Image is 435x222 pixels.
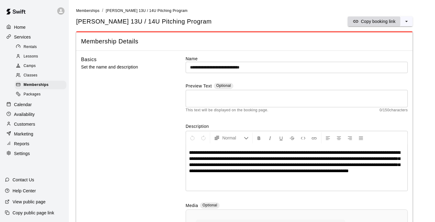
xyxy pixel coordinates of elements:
button: Formatting Options [211,132,251,143]
a: Rentals [15,42,69,52]
a: Marketing [5,129,64,139]
p: Marketing [14,131,33,137]
a: Memberships [15,80,69,90]
button: Undo [187,132,198,143]
a: Reports [5,139,64,148]
span: Camps [24,63,36,69]
span: Memberships [24,82,49,88]
span: Normal [222,135,244,141]
p: Contact Us [13,177,34,183]
p: Customers [14,121,35,127]
span: [PERSON_NAME] 13U / 14U Pitching Program [106,9,188,13]
button: Copy booking link [348,17,400,26]
button: Insert Code [298,132,308,143]
span: Membership Details [81,37,408,46]
h6: Basics [81,56,97,64]
button: Format Strikethrough [287,132,297,143]
p: Services [14,34,31,40]
p: Copy public page link [13,210,54,216]
div: Memberships [15,81,66,89]
button: Right Align [345,132,355,143]
label: Media [186,202,198,209]
li: / [102,7,103,14]
a: Memberships [76,8,99,13]
div: split button [348,17,413,26]
label: Preview Text [186,83,212,90]
a: Availability [5,110,64,119]
button: Format Bold [254,132,264,143]
button: Justify Align [356,132,366,143]
a: Calendar [5,100,64,109]
div: Packages [15,90,66,99]
span: Rentals [24,44,37,50]
button: select merge strategy [400,17,413,26]
div: Rentals [15,43,66,51]
span: Optional [203,203,217,207]
div: Camps [15,62,66,70]
p: Set the name and description [81,63,166,71]
button: Format Italics [265,132,275,143]
a: Settings [5,149,64,158]
a: Lessons [15,52,69,61]
button: Center Align [334,132,344,143]
label: Name [186,56,408,62]
div: Lessons [15,52,66,61]
a: Home [5,23,64,32]
p: Reports [14,141,29,147]
span: [PERSON_NAME] 13U / 14U Pitching Program [76,17,212,26]
div: Classes [15,71,66,80]
span: This text will be displayed on the booking page. [186,107,269,113]
p: View public page [13,199,46,205]
a: Classes [15,71,69,80]
label: Description [186,123,408,129]
button: Insert Link [309,132,319,143]
p: Home [14,24,26,30]
p: Help Center [13,188,36,194]
a: Services [5,32,64,42]
a: Packages [15,90,69,99]
span: 0 / 150 characters [380,107,408,113]
p: Availability [14,111,35,117]
button: Redo [198,132,209,143]
p: Copy booking link [361,18,396,24]
p: Settings [14,150,30,157]
a: Customers [5,120,64,129]
span: Memberships [76,9,99,13]
button: Format Underline [276,132,286,143]
span: Lessons [24,54,38,60]
span: Packages [24,91,41,98]
button: Left Align [323,132,333,143]
a: Camps [15,61,69,71]
span: Classes [24,72,37,79]
span: Optional [216,83,231,88]
p: Calendar [14,102,32,108]
nav: breadcrumb [76,7,428,14]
